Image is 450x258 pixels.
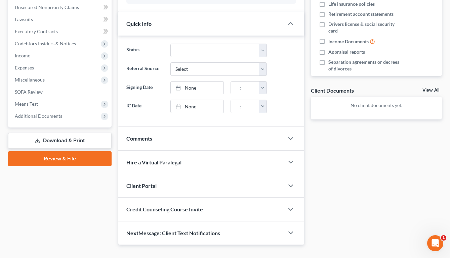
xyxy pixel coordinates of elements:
span: Retirement account statements [328,11,394,17]
span: Income [15,53,30,58]
span: Comments [126,135,152,142]
span: Separation agreements or decrees of divorces [328,59,403,72]
a: Unsecured Nonpriority Claims [9,1,112,13]
a: SOFA Review [9,86,112,98]
span: Income Documents [328,38,369,45]
label: Status [123,44,167,57]
input: -- : -- [231,100,259,113]
span: Additional Documents [15,113,62,119]
span: SOFA Review [15,89,43,95]
a: None [171,82,223,94]
a: Download & Print [8,133,112,149]
input: -- : -- [231,82,259,94]
span: Expenses [15,65,34,70]
span: Lawsuits [15,16,33,22]
a: None [171,100,223,113]
a: Review & File [8,151,112,166]
span: Life insurance policies [328,1,375,7]
span: Unsecured Nonpriority Claims [15,4,79,10]
div: Client Documents [311,87,354,94]
p: No client documents yet. [316,102,437,109]
span: Means Test [15,101,38,107]
span: Codebtors Insiders & Notices [15,41,76,46]
span: Appraisal reports [328,49,365,55]
label: IC Date [123,100,167,113]
span: Credit Counseling Course Invite [126,206,203,212]
span: Drivers license & social security card [328,21,403,34]
a: Executory Contracts [9,25,112,38]
span: 1 [441,235,446,241]
span: Client Portal [126,183,157,189]
a: View All [422,88,439,93]
span: Hire a Virtual Paralegal [126,159,181,165]
label: Signing Date [123,81,167,95]
span: Executory Contracts [15,29,58,34]
span: NextMessage: Client Text Notifications [126,230,220,236]
span: Quick Info [126,20,152,27]
iframe: Intercom live chat [427,235,443,251]
span: Miscellaneous [15,77,45,83]
a: Lawsuits [9,13,112,25]
label: Referral Source [123,62,167,76]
